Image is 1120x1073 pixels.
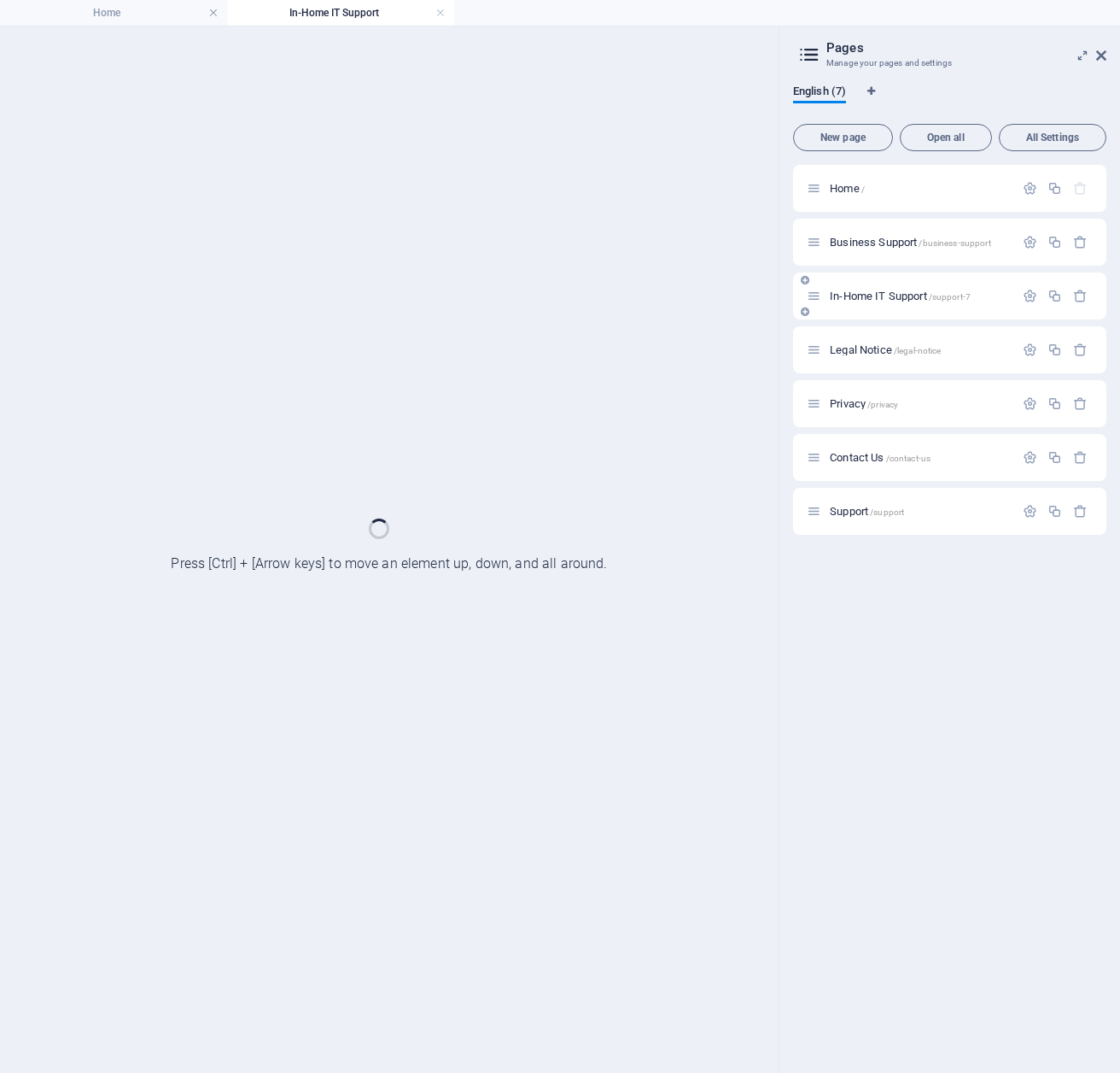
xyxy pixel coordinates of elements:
div: Remove [1073,289,1088,303]
span: Click to open page [830,451,930,464]
div: Privacy/privacy [825,398,1014,409]
h2: Pages [826,40,1106,56]
span: / [861,185,865,194]
span: /support-7 [929,292,971,302]
div: Settings [1023,450,1037,465]
div: Remove [1073,235,1088,249]
div: Language Tabs [793,85,1106,117]
button: Open all [900,124,992,151]
button: All Settings [999,124,1106,151]
div: Settings [1023,396,1037,411]
div: Remove [1073,450,1088,465]
span: Click to open page [830,397,898,410]
div: Duplicate [1047,289,1062,303]
div: Home/ [825,183,1014,194]
span: /contact-us [886,454,931,463]
div: Duplicate [1047,235,1062,249]
div: In-Home IT Support/support-7 [825,290,1014,302]
div: Support/support [825,506,1014,517]
div: Remove [1073,396,1088,411]
div: The startpage cannot be deleted [1073,181,1088,196]
span: Business Support [830,236,991,249]
span: Click to open page [830,182,865,195]
div: Duplicate [1047,396,1062,411]
span: /business-support [919,238,990,248]
div: Duplicate [1047,450,1062,465]
div: Settings [1023,181,1037,196]
div: Settings [1023,289,1037,303]
span: In-Home IT Support [830,290,971,302]
span: Open all [907,132,984,143]
span: /privacy [867,400,898,409]
span: /legal-notice [894,346,942,355]
span: English (7) [793,81,846,105]
span: Click to open page [830,343,941,356]
h3: Manage your pages and settings [826,56,1072,71]
span: New page [801,132,885,143]
div: Duplicate [1047,181,1062,196]
div: Duplicate [1047,504,1062,519]
span: Click to open page [830,505,904,518]
span: All Settings [1006,132,1099,143]
div: Remove [1073,504,1088,519]
div: Legal Notice/legal-notice [825,344,1014,355]
div: Duplicate [1047,343,1062,357]
h4: In-Home IT Support [227,3,454,22]
button: New page [793,124,893,151]
div: Settings [1023,235,1037,249]
div: Remove [1073,343,1088,357]
div: Business Support/business-support [825,237,1014,248]
div: Settings [1023,343,1037,357]
span: /support [870,507,904,517]
div: Contact Us/contact-us [825,452,1014,463]
div: Settings [1023,504,1037,519]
